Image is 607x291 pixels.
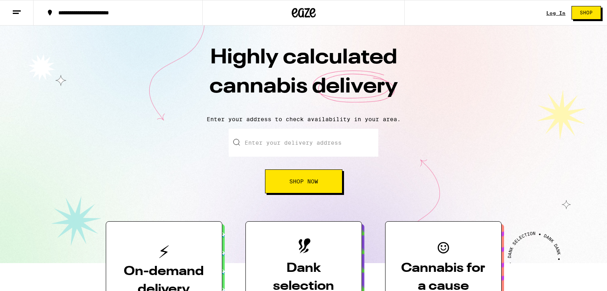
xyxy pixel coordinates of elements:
button: Shop [571,6,601,20]
button: Shop Now [265,169,342,193]
a: Shop [565,6,607,20]
a: Log In [546,10,565,16]
span: Shop [580,10,593,15]
p: Enter your address to check availability in your area. [8,116,599,122]
input: Enter your delivery address [229,129,378,157]
span: Shop Now [289,179,318,184]
h1: Highly calculated cannabis delivery [164,43,443,110]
